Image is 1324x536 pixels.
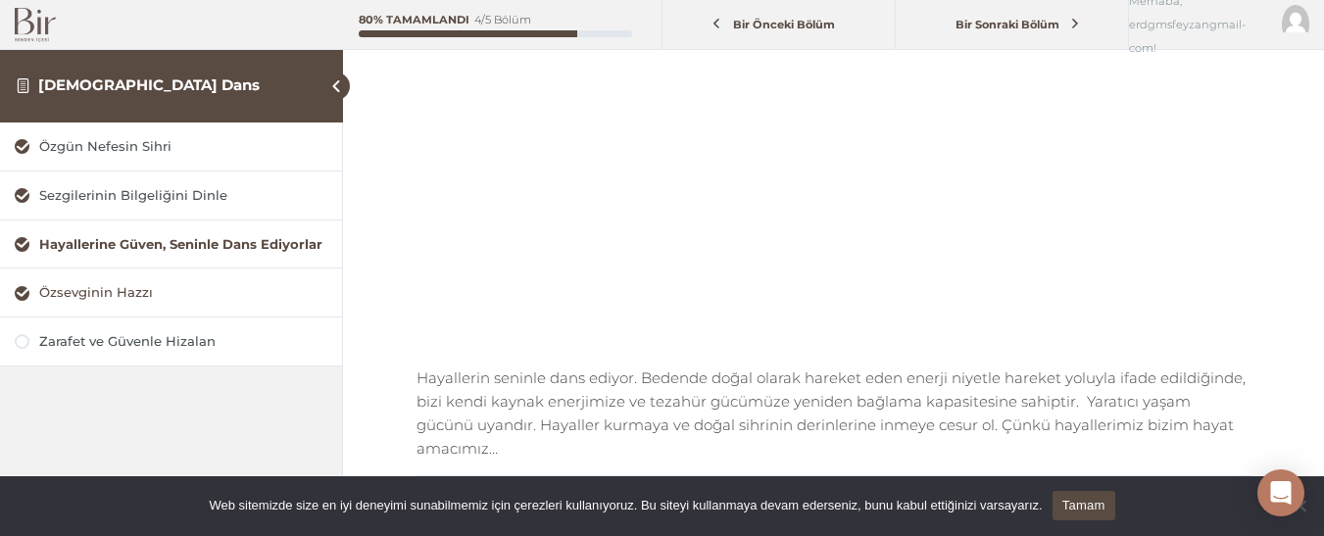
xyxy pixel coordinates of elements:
div: Özsevginin Hazzı [39,283,327,302]
span: Bir Sonraki Bölüm [944,18,1070,31]
a: Özsevginin Hazzı [15,283,327,302]
div: Zarafet ve Güvenle Hizalan [39,332,327,351]
a: Tamam [1053,491,1115,520]
div: Sezgilerinin Bilgeliğini Dinle [39,186,327,205]
a: Zarafet ve Güvenle Hizalan [15,332,327,351]
div: 4/5 Bölüm [474,15,531,25]
a: Sezgilerinin Bilgeliğini Dinle [15,186,327,205]
a: Bir Sonraki Bölüm [901,7,1123,43]
div: Open Intercom Messenger [1257,469,1304,516]
a: [DEMOGRAPHIC_DATA] Dans [38,75,260,94]
span: Bir Önceki Bölüm [721,18,846,31]
img: Bir Logo [15,8,56,42]
div: Özgün Nefesin Sihri [39,137,327,156]
a: Hayallerine Güven, Seninle Dans Ediyorlar [15,235,327,254]
p: Hayallerin seninle dans ediyor. Bedende doğal olarak hareket eden enerji niyetle hareket yoluyla ... [417,366,1250,461]
div: 80% Tamamlandı [359,15,469,25]
a: Bir Önceki Bölüm [667,7,890,43]
a: Özgün Nefesin Sihri [15,137,327,156]
div: Hayallerine Güven, Seninle Dans Ediyorlar [39,235,327,254]
span: Web sitemizde size en iyi deneyimi sunabilmemiz için çerezleri kullanıyoruz. Bu siteyi kullanmaya... [209,496,1042,515]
